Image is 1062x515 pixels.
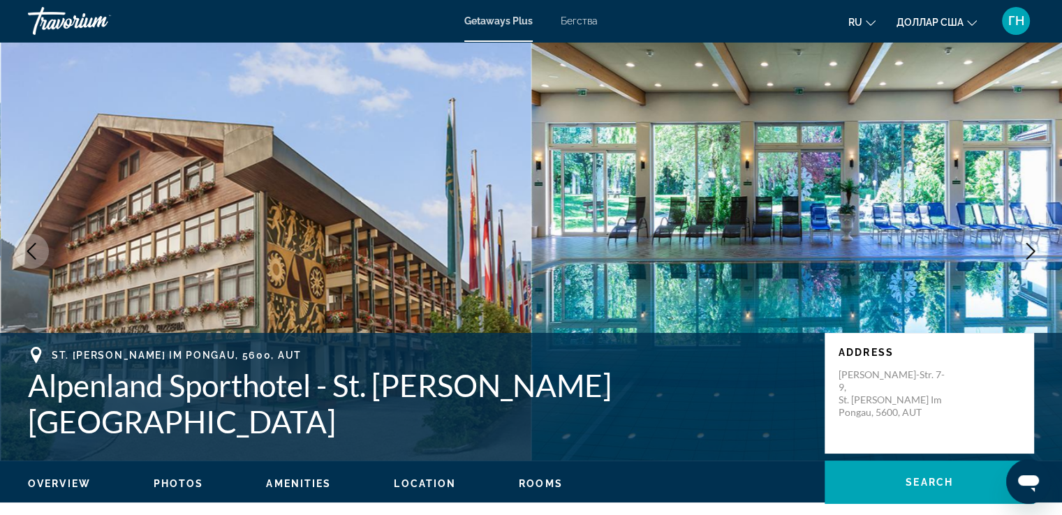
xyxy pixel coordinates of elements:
[906,477,953,488] span: Search
[519,478,563,489] span: Rooms
[28,478,91,489] span: Overview
[825,461,1034,504] button: Search
[28,367,811,440] h1: Alpenland Sporthotel - St. [PERSON_NAME][GEOGRAPHIC_DATA]
[1006,459,1051,504] iframe: Кнопка запуска окна обмена сообщениями
[28,477,91,490] button: Overview
[848,12,876,32] button: Изменить язык
[848,17,862,28] font: ru
[1013,234,1048,269] button: Next image
[394,477,456,490] button: Location
[897,17,964,28] font: доллар США
[839,347,1020,358] p: Address
[266,477,331,490] button: Amenities
[839,368,950,419] p: [PERSON_NAME]-Str. 7-9, St. [PERSON_NAME] im Pongau, 5600, AUT
[154,477,204,490] button: Photos
[52,350,302,361] span: St. [PERSON_NAME] im Pongau, 5600, AUT
[394,478,456,489] span: Location
[154,478,204,489] span: Photos
[1008,13,1024,28] font: ГН
[998,6,1034,36] button: Меню пользователя
[28,3,168,39] a: Травориум
[14,234,49,269] button: Previous image
[897,12,977,32] button: Изменить валюту
[561,15,598,27] a: Бегства
[519,477,563,490] button: Rooms
[266,478,331,489] span: Amenities
[464,15,533,27] a: Getaways Plus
